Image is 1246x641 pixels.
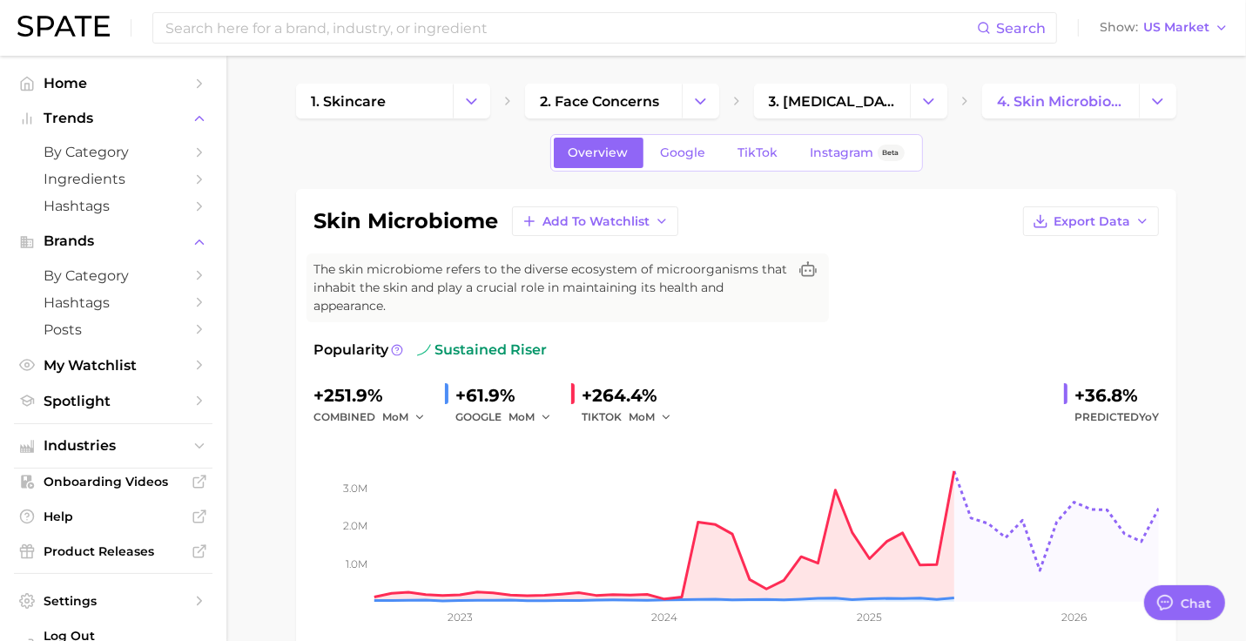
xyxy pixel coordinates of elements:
span: Instagram [811,145,874,160]
button: Brands [14,228,212,254]
span: Show [1100,23,1138,32]
span: by Category [44,144,183,160]
button: Change Category [453,84,490,118]
span: Google [661,145,706,160]
span: Settings [44,593,183,609]
button: Industries [14,433,212,459]
span: Add to Watchlist [542,214,650,229]
a: Hashtags [14,192,212,219]
span: Beta [883,145,899,160]
span: MoM [382,409,408,424]
button: MoM [382,407,426,428]
a: Posts [14,316,212,343]
span: Hashtags [44,198,183,214]
a: TikTok [724,138,793,168]
span: sustained riser [417,340,547,361]
input: Search here for a brand, industry, or ingredient [164,13,977,43]
span: Popularity [313,340,388,361]
button: Add to Watchlist [512,206,678,236]
div: GOOGLE [455,407,557,428]
a: My Watchlist [14,352,212,379]
button: MoM [509,407,552,428]
img: SPATE [17,16,110,37]
span: by Category [44,267,183,284]
span: Posts [44,321,183,338]
span: Spotlight [44,393,183,409]
a: Google [646,138,721,168]
span: MoM [629,409,655,424]
div: +36.8% [1074,381,1159,409]
span: 4. skin microbiome [997,93,1124,110]
a: by Category [14,262,212,289]
button: ShowUS Market [1095,17,1233,39]
a: by Category [14,138,212,165]
span: TikTok [738,145,778,160]
span: Ingredients [44,171,183,187]
div: +251.9% [313,381,431,409]
span: Product Releases [44,543,183,559]
div: +264.4% [582,381,677,409]
button: Change Category [910,84,947,118]
div: TIKTOK [582,407,677,428]
span: Predicted [1074,407,1159,428]
a: Hashtags [14,289,212,316]
span: Hashtags [44,294,183,311]
a: 2. face concerns [525,84,682,118]
button: MoM [629,407,672,428]
a: 4. skin microbiome [982,84,1139,118]
span: US Market [1143,23,1209,32]
a: InstagramBeta [796,138,919,168]
span: My Watchlist [44,357,183,374]
a: Spotlight [14,388,212,415]
button: Change Category [1139,84,1176,118]
span: The skin microbiome refers to the diverse ecosystem of microorganisms that inhabit the skin and p... [313,260,787,315]
span: Export Data [1054,214,1130,229]
span: Trends [44,111,183,126]
tspan: 2025 [858,611,883,624]
span: Home [44,75,183,91]
span: 2. face concerns [540,93,659,110]
span: Overview [569,145,629,160]
a: Help [14,503,212,530]
button: Trends [14,105,212,132]
a: Settings [14,588,212,614]
div: combined [313,407,431,428]
span: Help [44,509,183,524]
a: Product Releases [14,538,212,564]
span: Industries [44,438,183,454]
span: 3. [MEDICAL_DATA] [769,93,896,110]
div: +61.9% [455,381,557,409]
a: 3. [MEDICAL_DATA] [754,84,911,118]
span: MoM [509,409,535,424]
span: Brands [44,233,183,249]
button: Export Data [1023,206,1159,236]
span: YoY [1139,410,1159,423]
tspan: 2026 [1062,611,1088,624]
a: Overview [554,138,643,168]
a: Home [14,70,212,97]
img: sustained riser [417,343,431,357]
h1: skin microbiome [313,211,498,232]
a: 1. skincare [296,84,453,118]
span: Search [996,20,1046,37]
button: Change Category [682,84,719,118]
span: Onboarding Videos [44,474,183,489]
span: 1. skincare [311,93,386,110]
tspan: 2023 [448,611,473,624]
a: Ingredients [14,165,212,192]
a: Onboarding Videos [14,469,212,495]
tspan: 2024 [651,611,677,624]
